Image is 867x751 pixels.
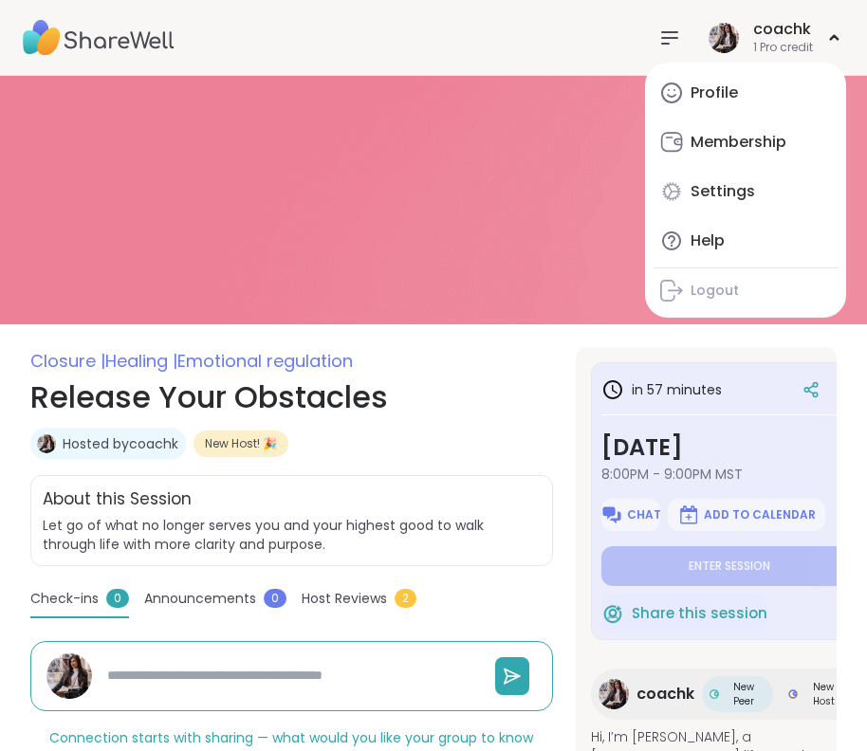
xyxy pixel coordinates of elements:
span: 0 [264,589,286,608]
button: Add to Calendar [668,499,825,531]
span: Let go of what no longer serves you and your highest good to walk through life with more clarity ... [43,516,541,554]
span: Add to Calendar [704,507,816,522]
img: ShareWell Logomark [677,504,700,526]
button: Enter session [601,546,858,586]
span: New Host [802,680,845,708]
span: Chat [627,507,661,522]
span: Host Reviews [302,589,387,609]
span: 2 [395,589,416,608]
img: coachk [46,653,92,699]
a: Profile [653,70,839,116]
span: Check-ins [30,589,99,609]
div: New Host! 🎉 [194,430,288,457]
img: ShareWell Logomark [601,602,624,625]
img: coachk [599,679,629,709]
div: Membership [691,132,786,153]
span: Healing | [105,349,177,373]
a: Logout [653,272,839,310]
h2: About this Session [43,487,192,512]
img: ShareWell Logomark [600,504,623,526]
span: Closure | [30,349,105,373]
span: 0 [106,589,129,608]
img: New Host [788,689,798,699]
span: Share this session [632,603,767,625]
a: Help [653,218,839,264]
span: coachk [636,683,694,705]
a: Hosted bycoachk [63,434,178,453]
span: Emotional regulation [177,349,353,373]
button: Share this session [601,594,767,633]
img: New Peer [710,689,719,699]
div: coachk [753,19,813,40]
img: coachk [37,434,56,453]
div: Profile [691,82,738,103]
img: ShareWell Nav Logo [23,5,175,71]
span: Enter session [689,559,770,574]
a: Settings [653,169,839,214]
div: 1 Pro credit [753,40,813,56]
span: New Peer [723,680,766,708]
div: Logout [691,282,739,301]
div: Help [691,230,725,251]
h3: in 57 minutes [601,378,722,401]
img: coachk [709,23,739,53]
button: Chat [601,499,660,531]
div: Settings [691,181,755,202]
span: 8:00PM - 9:00PM MST [601,465,858,484]
h3: [DATE] [601,430,858,465]
h1: Release Your Obstacles [30,375,553,420]
span: Announcements [144,589,256,609]
a: Membership [653,119,839,165]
